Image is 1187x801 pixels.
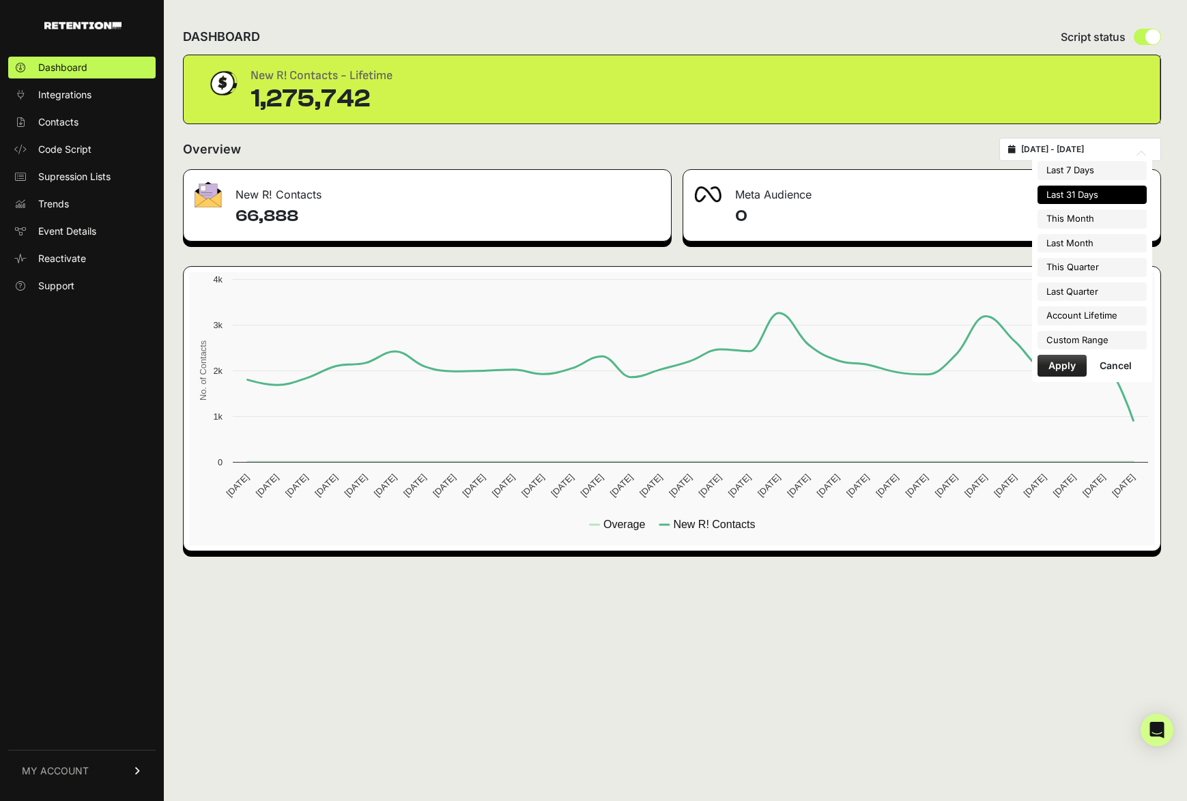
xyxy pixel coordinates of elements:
text: [DATE] [313,472,339,499]
li: Custom Range [1038,331,1147,350]
span: Supression Lists [38,170,111,184]
div: New R! Contacts [184,170,671,211]
a: Dashboard [8,57,156,78]
text: [DATE] [785,472,812,499]
li: Last 7 Days [1038,161,1147,180]
text: 0 [218,457,223,467]
text: 3k [213,320,223,330]
text: [DATE] [254,472,281,499]
div: New R! Contacts - Lifetime [251,66,392,85]
img: dollar-coin-05c43ed7efb7bc0c12610022525b4bbbb207c7efeef5aecc26f025e68dcafac9.png [205,66,240,100]
a: Code Script [8,139,156,160]
text: Overage [603,519,645,530]
button: Cancel [1089,355,1143,377]
span: Trends [38,197,69,211]
a: MY ACCOUNT [8,750,156,791]
text: [DATE] [401,472,428,499]
text: [DATE] [815,472,842,499]
text: [DATE] [1081,472,1107,499]
text: [DATE] [667,472,693,499]
text: [DATE] [992,472,1018,499]
text: [DATE] [343,472,369,499]
span: Code Script [38,143,91,156]
text: [DATE] [844,472,871,499]
text: [DATE] [1051,472,1078,499]
text: [DATE] [372,472,399,499]
a: Trends [8,193,156,215]
li: This Quarter [1038,258,1147,277]
span: MY ACCOUNT [22,764,89,778]
a: Reactivate [8,248,156,270]
text: [DATE] [608,472,635,499]
text: [DATE] [903,472,930,499]
text: [DATE] [756,472,782,499]
text: [DATE] [519,472,546,499]
text: [DATE] [579,472,605,499]
text: 1k [213,411,223,422]
text: [DATE] [726,472,753,499]
div: 1,275,742 [251,85,392,113]
img: fa-envelope-19ae18322b30453b285274b1b8af3d052b27d846a4fbe8435d1a52b978f639a2.png [195,181,222,207]
a: Supression Lists [8,166,156,188]
text: 2k [213,366,223,376]
h4: 66,888 [235,205,660,227]
span: Support [38,279,74,293]
text: [DATE] [933,472,960,499]
text: [DATE] [549,472,575,499]
img: Retention.com [44,22,121,29]
text: [DATE] [962,472,989,499]
text: [DATE] [874,472,900,499]
a: Integrations [8,84,156,106]
text: No. of Contacts [198,340,208,400]
a: Event Details [8,220,156,242]
li: Account Lifetime [1038,306,1147,325]
img: fa-meta-2f981b61bb99beabf952f7030308934f19ce035c18b003e963880cc3fabeebb7.png [694,186,721,203]
li: Last 31 Days [1038,186,1147,205]
text: [DATE] [490,472,517,499]
a: Contacts [8,111,156,133]
li: This Month [1038,209,1147,229]
h2: DASHBOARD [183,27,260,46]
a: Support [8,275,156,297]
span: Event Details [38,224,96,238]
text: [DATE] [461,472,487,499]
text: [DATE] [224,472,251,499]
text: 4k [213,274,223,285]
span: Reactivate [38,252,86,265]
h4: 0 [735,205,1150,227]
text: [DATE] [697,472,724,499]
span: Contacts [38,115,78,129]
h2: Overview [183,140,241,159]
span: Integrations [38,88,91,102]
text: [DATE] [283,472,310,499]
text: [DATE] [431,472,457,499]
li: Last Quarter [1038,282,1147,302]
span: Dashboard [38,61,87,74]
button: Apply [1038,355,1087,377]
text: [DATE] [638,472,664,499]
text: New R! Contacts [673,519,755,530]
text: [DATE] [1021,472,1048,499]
span: Script status [1061,29,1126,45]
text: [DATE] [1110,472,1136,499]
li: Last Month [1038,234,1147,253]
div: Open Intercom Messenger [1141,714,1173,746]
div: Meta Audience [683,170,1161,211]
